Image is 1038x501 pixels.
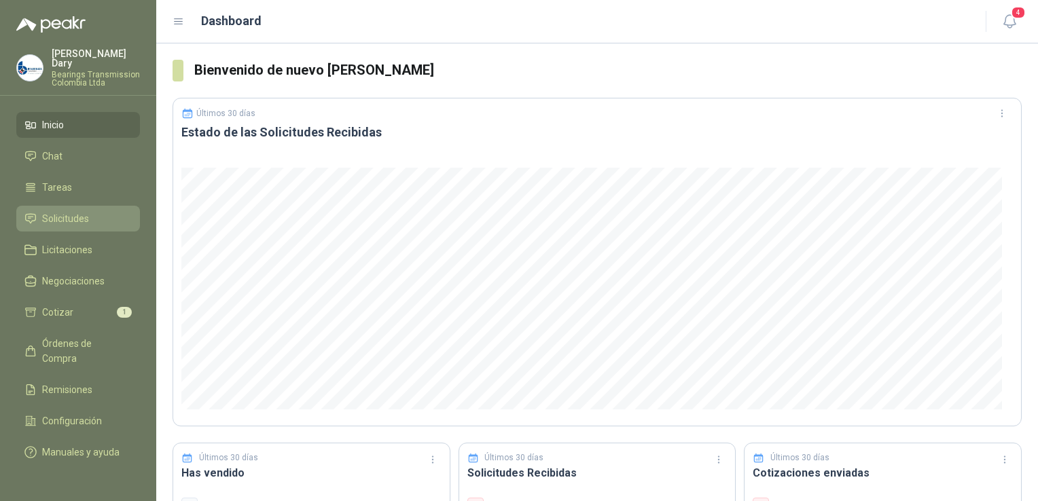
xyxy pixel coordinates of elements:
h3: Has vendido [181,464,442,481]
p: Últimos 30 días [770,451,829,464]
span: Manuales y ayuda [42,445,120,460]
a: Cotizar1 [16,299,140,325]
a: Manuales y ayuda [16,439,140,465]
span: 1 [117,307,132,318]
a: Tareas [16,174,140,200]
a: Solicitudes [16,206,140,231]
span: 4 [1011,6,1026,19]
a: Chat [16,143,140,169]
a: Configuración [16,408,140,434]
h1: Dashboard [201,12,262,31]
a: Remisiones [16,377,140,403]
img: Company Logo [17,55,43,81]
a: Licitaciones [16,237,140,263]
span: Licitaciones [42,242,92,257]
h3: Estado de las Solicitudes Recibidas [181,124,1013,141]
span: Órdenes de Compra [42,336,127,366]
h3: Solicitudes Recibidas [467,464,728,481]
span: Solicitudes [42,211,89,226]
span: Negociaciones [42,274,105,289]
a: Inicio [16,112,140,138]
p: Últimos 30 días [199,451,258,464]
h3: Bienvenido de nuevo [PERSON_NAME] [194,60,1022,81]
h3: Cotizaciones enviadas [753,464,1013,481]
button: 4 [997,10,1022,34]
a: Negociaciones [16,268,140,294]
p: [PERSON_NAME] Dary [52,49,140,68]
span: Remisiones [42,382,92,397]
p: Bearings Transmission Colombia Ltda [52,71,140,87]
p: Últimos 30 días [196,109,255,118]
p: Últimos 30 días [484,451,543,464]
span: Cotizar [42,305,73,320]
img: Logo peakr [16,16,86,33]
span: Inicio [42,117,64,132]
span: Tareas [42,180,72,195]
span: Chat [42,149,62,164]
a: Órdenes de Compra [16,331,140,371]
span: Configuración [42,413,102,428]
